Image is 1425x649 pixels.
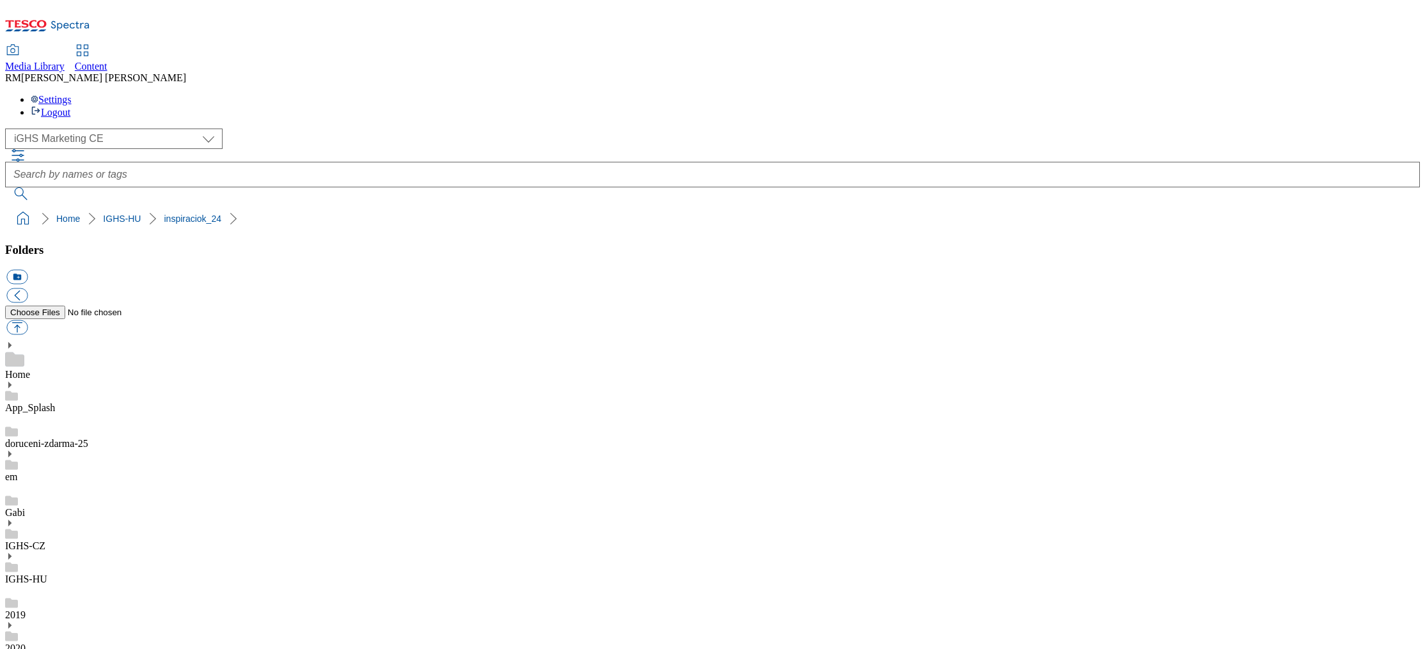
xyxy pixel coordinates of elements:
span: RM [5,72,21,83]
a: Home [5,369,30,380]
span: Content [75,61,107,72]
a: App_Splash [5,402,55,413]
a: Settings [31,94,72,105]
nav: breadcrumb [5,207,1420,231]
input: Search by names or tags [5,162,1420,187]
a: IGHS-HU [103,214,141,224]
span: [PERSON_NAME] [PERSON_NAME] [21,72,186,83]
a: IGHS-CZ [5,540,45,551]
a: home [13,208,33,229]
a: 2019 [5,609,26,620]
a: inspiraciok_24 [164,214,221,224]
a: doruceni-zdarma-25 [5,438,88,449]
a: em [5,471,18,482]
a: Content [75,45,107,72]
a: Media Library [5,45,65,72]
h3: Folders [5,243,1420,257]
a: IGHS-HU [5,574,47,584]
span: Media Library [5,61,65,72]
a: Home [56,214,80,224]
a: Gabi [5,507,25,518]
a: Logout [31,107,70,118]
